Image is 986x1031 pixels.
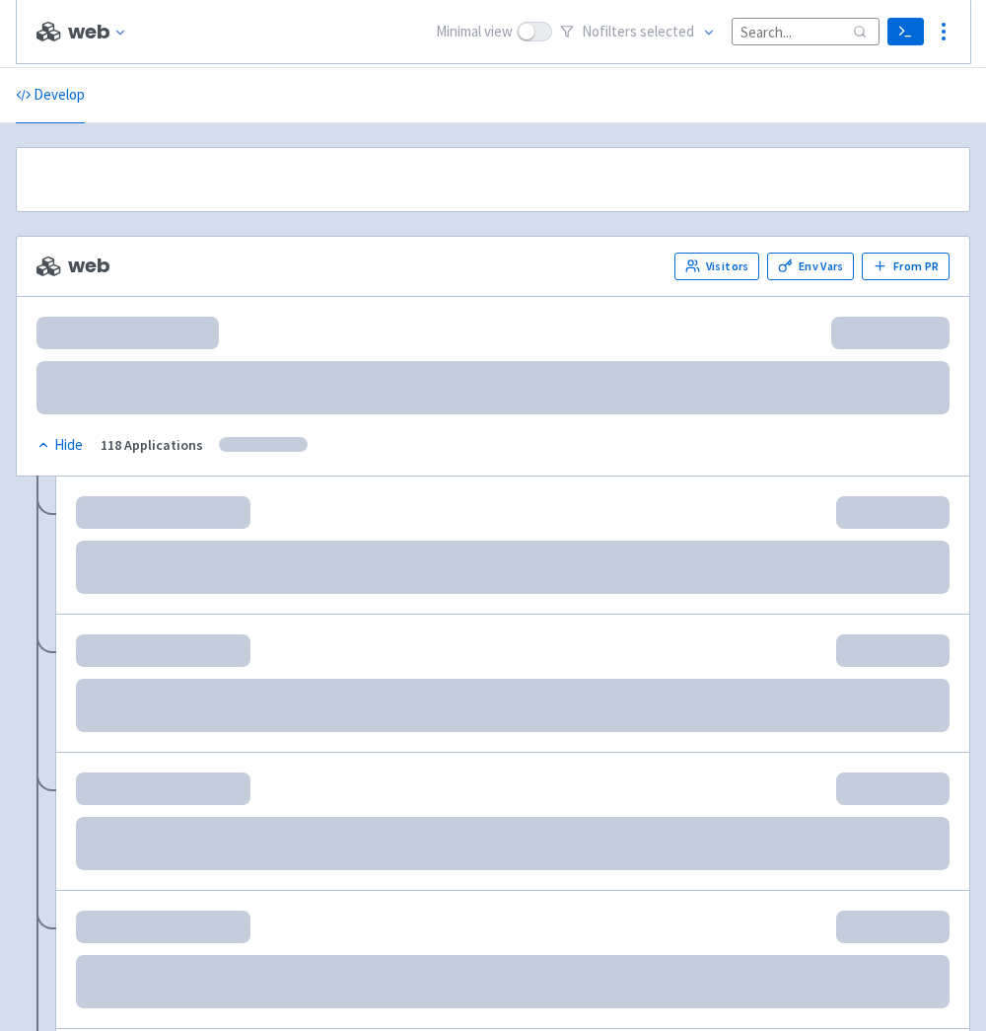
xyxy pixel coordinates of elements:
span: No filter s [582,21,694,43]
span: Minimal view [436,21,513,43]
div: 118 Applications [101,434,203,457]
button: web [68,21,136,43]
button: Hide [36,434,85,457]
a: Develop [16,68,85,123]
span: selected [640,22,694,40]
a: Env Vars [767,253,854,280]
button: From PR [862,253,950,280]
a: Terminal [887,18,924,45]
a: Visitors [674,253,759,280]
span: web [36,255,109,277]
input: Search... [732,18,880,44]
div: Hide [36,434,83,457]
